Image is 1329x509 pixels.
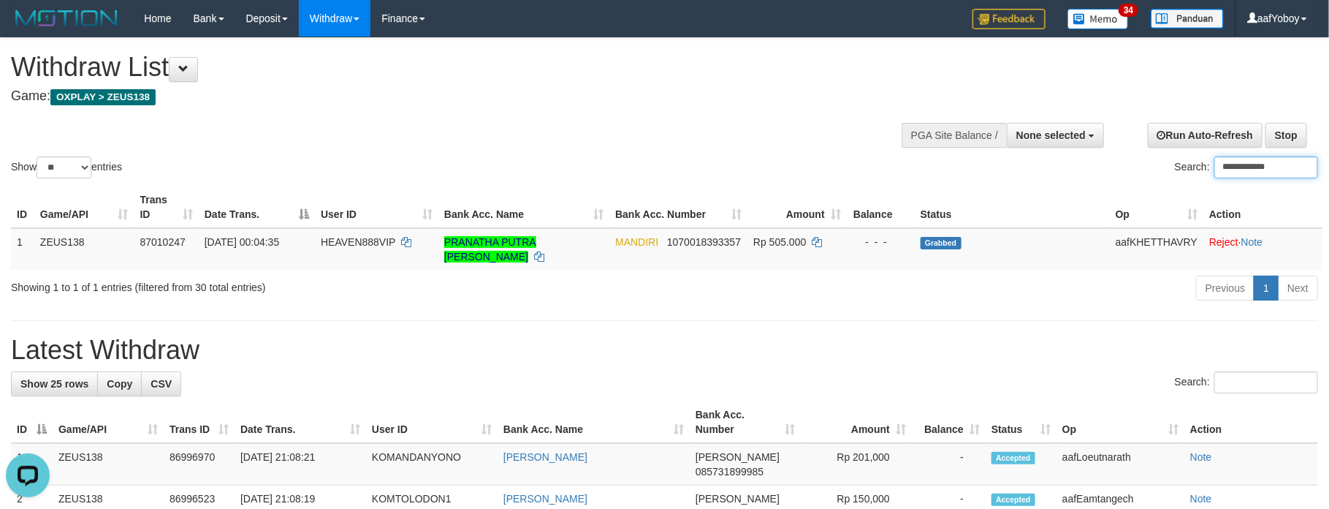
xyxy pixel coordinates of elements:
select: Showentries [37,157,91,178]
th: Op: activate to sort column ascending [1110,186,1203,228]
th: ID [11,186,34,228]
a: Stop [1265,123,1307,148]
label: Show entries [11,157,122,178]
a: Reject [1209,236,1238,248]
h1: Latest Withdraw [11,336,1318,365]
img: Feedback.jpg [972,9,1046,29]
td: aafLoeutnarath [1056,443,1184,486]
td: ZEUS138 [53,443,164,486]
th: Amount: activate to sort column ascending [801,401,912,443]
td: Rp 201,000 [801,443,912,486]
th: Bank Acc. Number: activate to sort column ascending [690,401,801,443]
span: Copy 1070018393357 to clipboard [667,236,741,248]
input: Search: [1214,372,1318,393]
label: Search: [1175,372,1318,393]
th: Bank Acc. Name: activate to sort column ascending [498,401,690,443]
th: Balance [847,186,915,228]
th: Game/API: activate to sort column ascending [34,186,134,228]
th: ID: activate to sort column descending [11,401,53,443]
button: None selected [1007,123,1104,148]
span: 87010247 [140,236,186,248]
td: [DATE] 21:08:21 [235,443,366,486]
span: HEAVEN888VIP [321,236,395,248]
img: panduan.png [1151,9,1224,29]
td: · [1203,228,1322,270]
h4: Game: [11,89,872,104]
span: Copy 085731899985 to clipboard [696,466,763,478]
span: Show 25 rows [20,378,88,390]
a: Note [1190,493,1212,505]
span: None selected [1016,129,1086,141]
a: 1 [1254,276,1279,301]
th: Bank Acc. Number: activate to sort column ascending [609,186,747,228]
div: - - - [853,235,909,249]
a: [PERSON_NAME] [503,451,587,463]
td: aafKHETTHAVRY [1110,228,1203,270]
th: Status [915,186,1110,228]
span: OXPLAY > ZEUS138 [50,89,156,105]
a: Note [1190,451,1212,463]
th: Amount: activate to sort column ascending [747,186,847,228]
label: Search: [1175,157,1318,178]
th: Date Trans.: activate to sort column descending [199,186,315,228]
div: Showing 1 to 1 of 1 entries (filtered from 30 total entries) [11,274,543,295]
input: Search: [1214,157,1318,178]
span: Accepted [991,452,1035,464]
th: Balance: activate to sort column ascending [912,401,986,443]
td: - [912,443,986,486]
a: Previous [1196,276,1254,301]
th: Trans ID: activate to sort column ascending [134,186,199,228]
th: User ID: activate to sort column ascending [366,401,498,443]
td: KOMANDANYONO [366,443,498,486]
span: [PERSON_NAME] [696,493,780,505]
span: Grabbed [921,237,961,249]
a: Run Auto-Refresh [1148,123,1263,148]
th: Action [1203,186,1322,228]
img: Button%20Memo.svg [1067,9,1129,29]
span: Rp 505.000 [753,236,806,248]
h1: Withdraw List [11,53,872,82]
span: 34 [1119,4,1138,17]
a: CSV [141,372,181,396]
span: MANDIRI [615,236,658,248]
a: [PERSON_NAME] [503,493,587,505]
th: User ID: activate to sort column ascending [315,186,438,228]
span: [DATE] 00:04:35 [205,236,279,248]
td: ZEUS138 [34,228,134,270]
th: Trans ID: activate to sort column ascending [164,401,235,443]
td: 1 [11,228,34,270]
th: Status: activate to sort column ascending [986,401,1056,443]
span: Copy [107,378,132,390]
span: Accepted [991,494,1035,506]
a: PRANATHA PUTRA [PERSON_NAME] [444,236,536,263]
th: Date Trans.: activate to sort column ascending [235,401,366,443]
td: 86996970 [164,443,235,486]
th: Op: activate to sort column ascending [1056,401,1184,443]
span: [PERSON_NAME] [696,451,780,463]
th: Game/API: activate to sort column ascending [53,401,164,443]
img: MOTION_logo.png [11,7,122,29]
a: Note [1241,236,1263,248]
button: Open LiveChat chat widget [6,6,50,50]
div: PGA Site Balance / [902,123,1007,148]
a: Next [1278,276,1318,301]
td: 1 [11,443,53,486]
th: Action [1184,401,1318,443]
a: Show 25 rows [11,372,98,396]
span: CSV [151,378,172,390]
th: Bank Acc. Name: activate to sort column ascending [438,186,609,228]
a: Copy [97,372,142,396]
